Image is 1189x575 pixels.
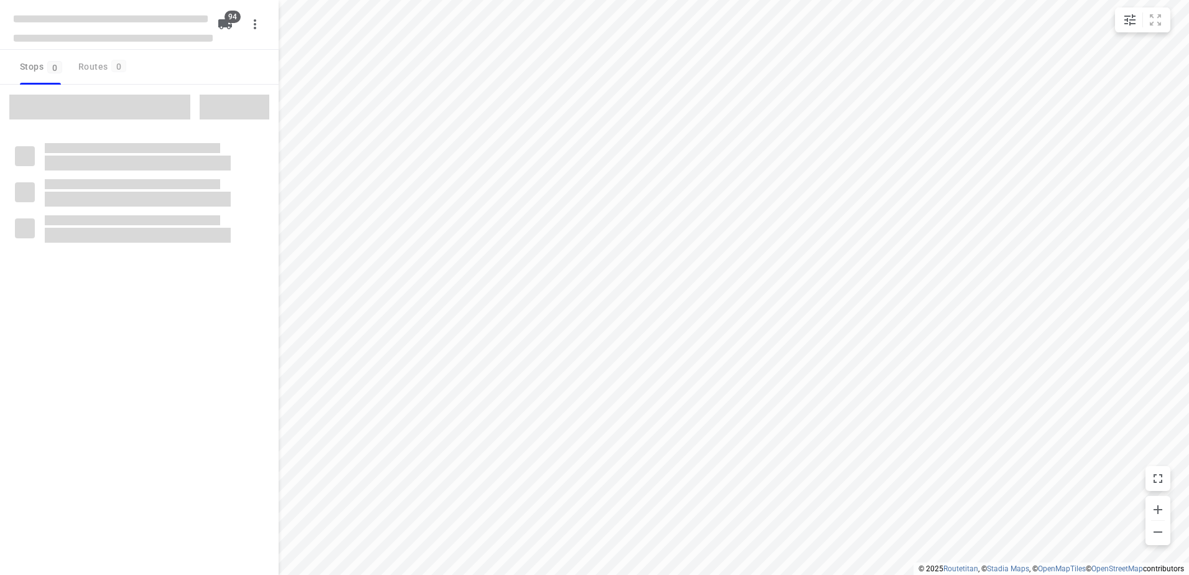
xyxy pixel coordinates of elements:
[987,564,1029,573] a: Stadia Maps
[1091,564,1143,573] a: OpenStreetMap
[1117,7,1142,32] button: Map settings
[1115,7,1170,32] div: small contained button group
[943,564,978,573] a: Routetitan
[918,564,1184,573] li: © 2025 , © , © © contributors
[1038,564,1086,573] a: OpenMapTiles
